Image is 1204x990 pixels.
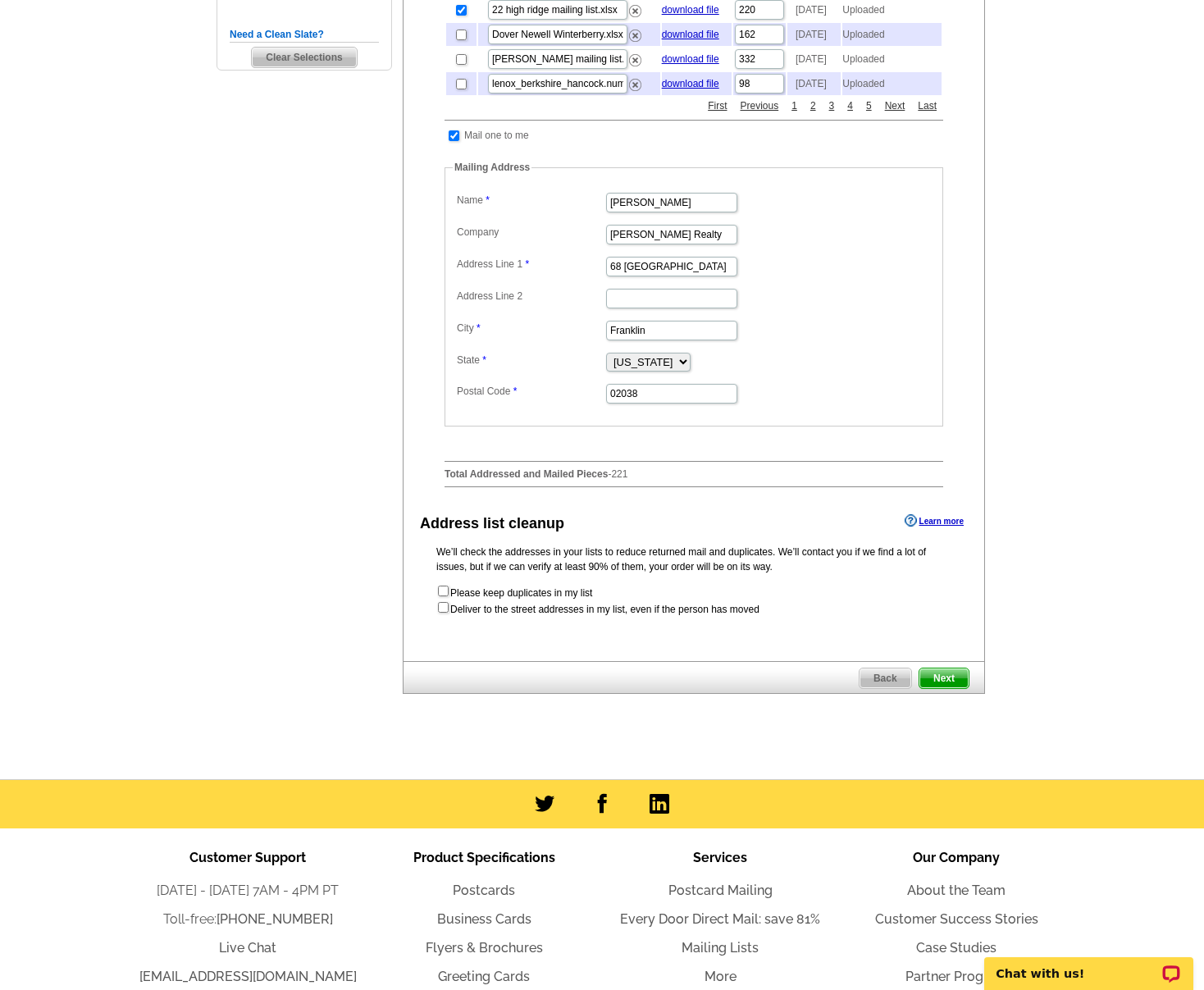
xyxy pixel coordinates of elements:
iframe: LiveChat chat widget [974,938,1204,990]
label: State [457,353,604,367]
span: Services [693,850,747,865]
a: [PHONE_NUMBER] [217,911,333,927]
a: 1 [787,98,801,113]
h5: Need a Clean Slate? [230,27,379,43]
a: Greeting Cards [438,969,530,984]
a: Remove this list [629,2,641,13]
span: Next [919,668,969,688]
a: More [705,969,737,984]
form: Please keep duplicates in my list Deliver to the street addresses in my list, even if the person ... [436,584,951,617]
a: [EMAIL_ADDRESS][DOMAIN_NAME] [139,969,357,984]
img: delete.png [629,54,641,66]
td: Uploaded [842,72,942,95]
label: Name [457,193,604,208]
img: delete.png [629,79,641,91]
a: Postcard Mailing [668,883,773,898]
a: Every Door Direct Mail: save 81% [620,911,820,927]
label: Address Line 2 [457,289,604,303]
td: [DATE] [787,72,841,95]
img: delete.png [629,30,641,42]
a: Live Chat [219,940,276,956]
a: Remove this list [629,75,641,87]
span: Back [860,668,911,688]
a: Next [881,98,910,113]
a: First [704,98,731,113]
a: Partner Program [905,969,1008,984]
span: Product Specifications [413,850,555,865]
a: Remove this list [629,26,641,38]
a: 4 [843,98,857,113]
td: [DATE] [787,48,841,71]
td: [DATE] [787,23,841,46]
td: Uploaded [842,48,942,71]
a: Learn more [905,514,964,527]
a: 5 [862,98,876,113]
label: Address Line 1 [457,257,604,271]
legend: Mailing Address [453,160,531,175]
a: 3 [825,98,839,113]
a: Back [859,668,912,689]
td: Uploaded [842,23,942,46]
span: Clear Selections [252,48,356,67]
label: Postal Code [457,384,604,399]
img: delete.png [629,5,641,17]
a: Postcards [453,883,515,898]
li: [DATE] - [DATE] 7AM - 4PM PT [130,881,366,901]
a: Remove this list [629,51,641,62]
a: Case Studies [916,940,996,956]
a: download file [662,4,719,16]
a: Customer Success Stories [875,911,1038,927]
span: Customer Support [189,850,306,865]
p: We’ll check the addresses in your lists to reduce returned mail and duplicates. We’ll contact you... [436,545,951,574]
div: Address list cleanup [420,513,564,535]
a: Flyers & Brochures [426,940,543,956]
a: Mailing Lists [682,940,759,956]
li: Toll-free: [130,910,366,929]
a: About the Team [907,883,1006,898]
span: Our Company [913,850,1000,865]
a: Last [914,98,941,113]
label: Company [457,225,604,240]
td: Mail one to me [463,127,530,144]
a: download file [662,29,719,40]
strong: Total Addressed and Mailed Pieces [445,468,608,480]
a: Previous [737,98,783,113]
a: 2 [806,98,820,113]
span: 221 [611,468,627,480]
a: Business Cards [437,911,531,927]
label: City [457,321,604,335]
a: download file [662,78,719,89]
a: download file [662,53,719,65]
